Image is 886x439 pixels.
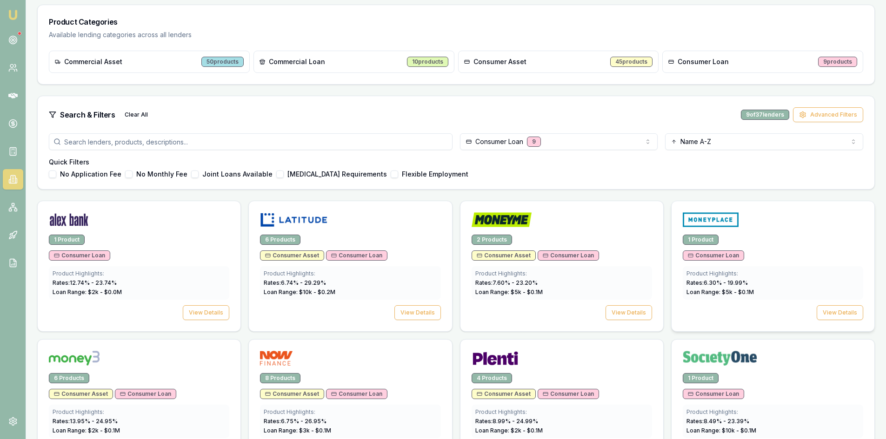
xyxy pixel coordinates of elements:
div: 1 Product [683,373,719,383]
div: 50 products [201,57,244,67]
span: Loan Range: $ 10 k - $ 0.1 M [686,427,756,434]
span: Commercial Asset [64,57,122,66]
button: Advanced Filters [793,107,863,122]
div: 2 Products [472,235,512,245]
button: View Details [817,305,863,320]
div: 4 Products [472,373,512,383]
span: Loan Range: $ 2 k - $ 0.1 M [53,427,120,434]
div: 10 products [407,57,448,67]
span: Loan Range: $ 5 k - $ 0.1 M [686,288,754,295]
label: [MEDICAL_DATA] Requirements [287,171,387,177]
button: View Details [183,305,229,320]
span: Consumer Asset [265,390,319,398]
label: No Monthly Fee [136,171,187,177]
span: Consumer Asset [473,57,526,66]
div: 8 Products [260,373,300,383]
div: 6 Products [260,235,300,245]
span: Rates: 13.95 % - 24.95 % [53,418,118,425]
div: 9 of 37 lenders [741,110,789,120]
div: Product Highlights: [686,408,859,416]
span: Consumer Loan [688,252,739,259]
span: Rates: 8.99 % - 24.99 % [475,418,538,425]
span: Consumer Loan [543,252,594,259]
img: emu-icon-u.png [7,9,19,20]
div: Product Highlights: [264,270,437,277]
span: Consumer Loan [331,252,382,259]
label: Flexible Employment [402,171,468,177]
div: Product Highlights: [686,270,859,277]
span: Loan Range: $ 3 k - $ 0.1 M [264,427,331,434]
span: Loan Range: $ 10 k - $ 0.2 M [264,288,335,295]
div: 9 products [818,57,857,67]
button: View Details [606,305,652,320]
img: Latitude logo [260,212,327,227]
span: Consumer Asset [54,390,108,398]
span: Consumer Loan [688,390,739,398]
div: 45 products [610,57,653,67]
p: Available lending categories across all lenders [49,30,863,39]
span: Loan Range: $ 5 k - $ 0.1 M [475,288,543,295]
div: Product Highlights: [53,408,226,416]
span: Consumer Loan [120,390,171,398]
label: No Application Fee [60,171,121,177]
span: Rates: 12.74 % - 23.74 % [53,279,117,286]
span: Loan Range: $ 2 k - $ 0.0 M [53,288,122,295]
button: View Details [394,305,441,320]
span: Consumer Loan [331,390,382,398]
h3: Product Categories [49,16,863,27]
span: Rates: 8.49 % - 23.39 % [686,418,749,425]
a: Money Place logo1 ProductConsumer LoanProduct Highlights:Rates:6.30% - 19.99%Loan Range: $5k - $0... [671,201,875,332]
h3: Search & Filters [60,109,115,120]
button: Clear All [119,107,153,122]
div: Product Highlights: [264,408,437,416]
input: Search lenders, products, descriptions... [49,133,453,150]
span: Consumer Loan [543,390,594,398]
h4: Quick Filters [49,157,863,167]
a: Latitude logo6 ProductsConsumer AssetConsumer LoanProduct Highlights:Rates:6.74% - 29.29%Loan Ran... [248,201,452,332]
span: Rates: 6.75 % - 26.95 % [264,418,326,425]
img: Money Me logo [472,212,532,227]
img: Society One logo [683,351,757,366]
div: Product Highlights: [475,270,648,277]
div: 6 Products [49,373,89,383]
img: Money3 logo [49,351,100,366]
img: NOW Finance logo [260,351,293,366]
div: 1 Product [49,235,85,245]
span: Consumer Asset [477,390,531,398]
div: Product Highlights: [53,270,226,277]
span: Consumer Loan [678,57,729,66]
a: Money Me logo2 ProductsConsumer AssetConsumer LoanProduct Highlights:Rates:7.60% - 23.20%Loan Ran... [460,201,664,332]
span: Loan Range: $ 2 k - $ 0.1 M [475,427,543,434]
div: Product Highlights: [475,408,648,416]
div: 1 Product [683,235,719,245]
img: Alex Bank logo [49,212,89,227]
span: Consumer Loan [54,252,105,259]
a: Alex Bank logo1 ProductConsumer LoanProduct Highlights:Rates:12.74% - 23.74%Loan Range: $2k - $0.... [37,201,241,332]
img: Plenti logo [472,351,519,366]
span: Consumer Asset [477,252,531,259]
span: Rates: 7.60 % - 23.20 % [475,279,538,286]
span: Rates: 6.30 % - 19.99 % [686,279,748,286]
img: Money Place logo [683,212,739,227]
label: Joint Loans Available [202,171,273,177]
span: Rates: 6.74 % - 29.29 % [264,279,326,286]
span: Commercial Loan [269,57,325,66]
span: Consumer Asset [265,252,319,259]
